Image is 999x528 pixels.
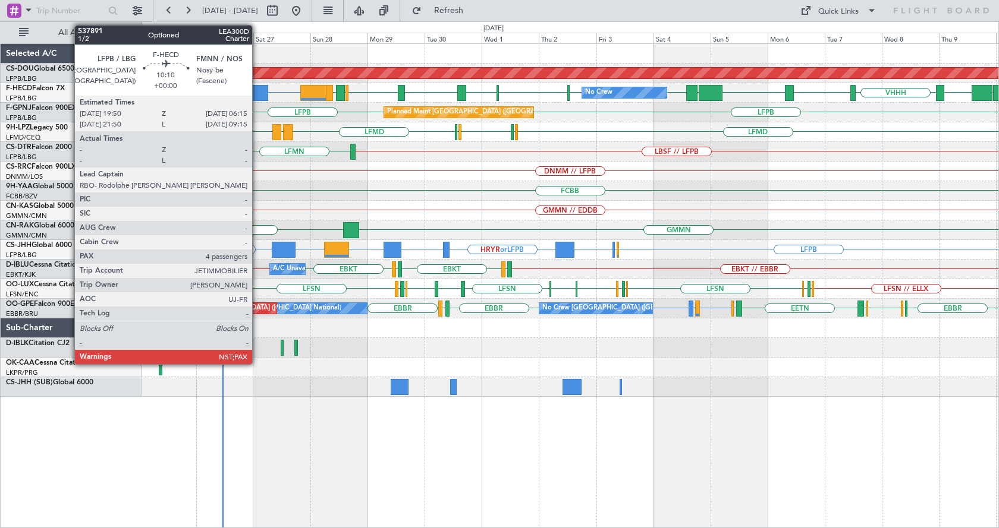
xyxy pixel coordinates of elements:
[196,33,253,43] div: Fri 26
[6,309,38,318] a: EBBR/BRU
[6,242,72,249] a: CS-JHHGlobal 6000
[144,24,164,34] div: [DATE]
[6,144,72,151] a: CS-DTRFalcon 2000
[216,260,437,278] div: A/C Unavailable [GEOGRAPHIC_DATA] ([GEOGRAPHIC_DATA] National)
[6,261,29,268] span: D-IBLU
[310,33,367,43] div: Sun 28
[6,113,37,122] a: LFPB/LBG
[6,153,37,162] a: LFPB/LBG
[6,301,105,308] a: OO-GPEFalcon 900EX EASy II
[367,33,425,43] div: Mon 29
[6,281,100,288] a: OO-LUXCessna Citation CJ4
[6,359,105,366] a: OK-CAACessna Citation XLS+
[6,270,36,279] a: EBKT/KJK
[6,105,77,112] a: F-GPNJFalcon 900EX
[6,133,40,142] a: LFMD/CEQ
[36,2,105,20] input: Trip Number
[162,143,295,160] div: Planned Maint Nice ([GEOGRAPHIC_DATA])
[202,5,258,16] span: [DATE] - [DATE]
[6,379,53,386] span: CS-JHH (SUB)
[6,231,47,240] a: GMMN/CMN
[6,261,93,268] a: D-IBLUCessna Citation M2
[818,6,859,18] div: Quick Links
[6,85,32,92] span: F-HECD
[6,242,32,249] span: CS-JHH
[6,359,34,366] span: OK-CAA
[6,192,37,201] a: FCBB/BZV
[13,23,129,42] button: All Aircraft
[139,33,196,43] div: Thu 25
[711,33,768,43] div: Sun 5
[585,84,612,102] div: No Crew
[539,33,596,43] div: Thu 2
[6,368,38,377] a: LKPR/PRG
[424,7,474,15] span: Refresh
[768,33,825,43] div: Mon 6
[6,340,70,347] a: D-IBLKCitation CJ2
[6,203,33,210] span: CN-KAS
[216,84,243,102] div: No Crew
[6,124,68,131] a: 9H-LPZLegacy 500
[387,103,574,121] div: Planned Maint [GEOGRAPHIC_DATA] ([GEOGRAPHIC_DATA])
[406,1,477,20] button: Refresh
[253,33,310,43] div: Sat 27
[542,299,742,317] div: No Crew [GEOGRAPHIC_DATA] ([GEOGRAPHIC_DATA] National)
[159,260,291,278] div: Planned Maint Nice ([GEOGRAPHIC_DATA])
[483,24,504,34] div: [DATE]
[6,203,74,210] a: CN-KASGlobal 5000
[6,65,74,72] a: CS-DOUGlobal 6500
[882,33,939,43] div: Wed 8
[654,33,711,43] div: Sat 4
[6,183,73,190] a: 9H-YAAGlobal 5000
[6,281,34,288] span: OO-LUX
[6,172,43,181] a: DNMM/LOS
[6,183,33,190] span: 9H-YAA
[6,124,30,131] span: 9H-LPZ
[6,163,76,170] a: CS-RRCFalcon 900LX
[939,33,996,43] div: Thu 9
[482,33,539,43] div: Wed 1
[6,379,93,386] a: CS-JHH (SUB)Global 6000
[273,260,463,278] div: A/C Unavailable [GEOGRAPHIC_DATA]-[GEOGRAPHIC_DATA]
[6,222,74,229] a: CN-RAKGlobal 6000
[596,33,654,43] div: Fri 3
[6,94,37,103] a: LFPB/LBG
[6,290,39,299] a: LFSN/ENC
[6,85,65,92] a: F-HECDFalcon 7X
[156,299,372,317] div: Planned Maint [GEOGRAPHIC_DATA] ([GEOGRAPHIC_DATA] National)
[6,163,32,170] span: CS-RRC
[150,84,178,102] div: No Crew
[6,105,32,112] span: F-GPNJ
[142,299,341,317] div: No Crew [GEOGRAPHIC_DATA] ([GEOGRAPHIC_DATA] National)
[825,33,882,43] div: Tue 7
[31,29,125,37] span: All Aircraft
[6,74,37,83] a: LFPB/LBG
[6,340,29,347] span: D-IBLK
[159,241,346,258] div: Planned Maint [GEOGRAPHIC_DATA] ([GEOGRAPHIC_DATA])
[6,65,34,72] span: CS-DOU
[6,222,34,229] span: CN-RAK
[6,301,34,308] span: OO-GPE
[794,1,882,20] button: Quick Links
[6,211,47,220] a: GMMN/CMN
[6,144,32,151] span: CS-DTR
[425,33,482,43] div: Tue 30
[6,251,37,260] a: LFPB/LBG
